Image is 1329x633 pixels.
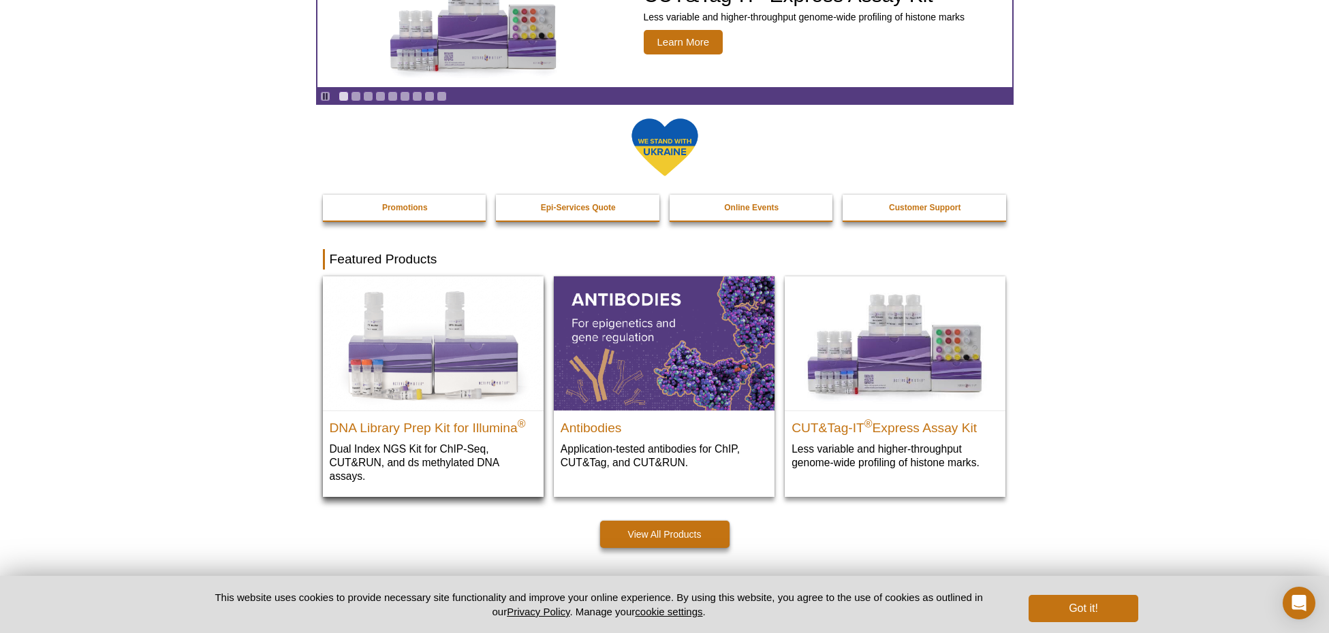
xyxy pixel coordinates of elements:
a: Go to slide 9 [437,91,447,101]
a: Go to slide 8 [424,91,435,101]
a: Go to slide 5 [388,91,398,101]
h2: Antibodies [561,415,768,435]
p: Dual Index NGS Kit for ChIP-Seq, CUT&RUN, and ds methylated DNA assays. [330,442,537,483]
p: Application-tested antibodies for ChIP, CUT&Tag, and CUT&RUN. [561,442,768,470]
strong: Promotions [382,203,428,212]
h2: CUT&Tag-IT Express Assay Kit [792,415,999,435]
sup: ® [864,417,873,429]
a: Go to slide 1 [339,91,349,101]
img: All Antibodies [554,276,775,410]
img: We Stand With Ukraine [631,117,699,178]
sup: ® [518,417,526,429]
a: Promotions [323,195,488,221]
a: Privacy Policy [507,606,569,617]
button: cookie settings [635,606,702,617]
a: Epi-Services Quote [496,195,661,221]
a: CUT&Tag-IT® Express Assay Kit CUT&Tag-IT®Express Assay Kit Less variable and higher-throughput ge... [785,276,1005,483]
img: DNA Library Prep Kit for Illumina [323,276,544,410]
img: CUT&Tag-IT® Express Assay Kit [785,276,1005,410]
div: Open Intercom Messenger [1283,587,1315,619]
a: Customer Support [843,195,1007,221]
a: Go to slide 2 [351,91,361,101]
span: Learn More [644,30,723,54]
a: All Antibodies Antibodies Application-tested antibodies for ChIP, CUT&Tag, and CUT&RUN. [554,276,775,483]
a: View All Products [600,521,730,548]
a: DNA Library Prep Kit for Illumina DNA Library Prep Kit for Illumina® Dual Index NGS Kit for ChIP-... [323,276,544,496]
h2: DNA Library Prep Kit for Illumina [330,415,537,435]
strong: Customer Support [889,203,960,212]
a: Go to slide 3 [363,91,373,101]
a: Go to slide 6 [400,91,410,101]
p: This website uses cookies to provide necessary site functionality and improve your online experie... [191,590,1007,619]
p: Less variable and higher-throughput genome-wide profiling of histone marks [644,11,965,23]
strong: Epi-Services Quote [541,203,616,212]
button: Got it! [1029,595,1138,622]
a: Toggle autoplay [320,91,330,101]
p: Less variable and higher-throughput genome-wide profiling of histone marks​. [792,442,999,470]
h2: Featured Products [323,249,1007,270]
strong: Online Events [724,203,779,212]
a: Go to slide 7 [412,91,422,101]
a: Online Events [670,195,834,221]
a: Go to slide 4 [375,91,386,101]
